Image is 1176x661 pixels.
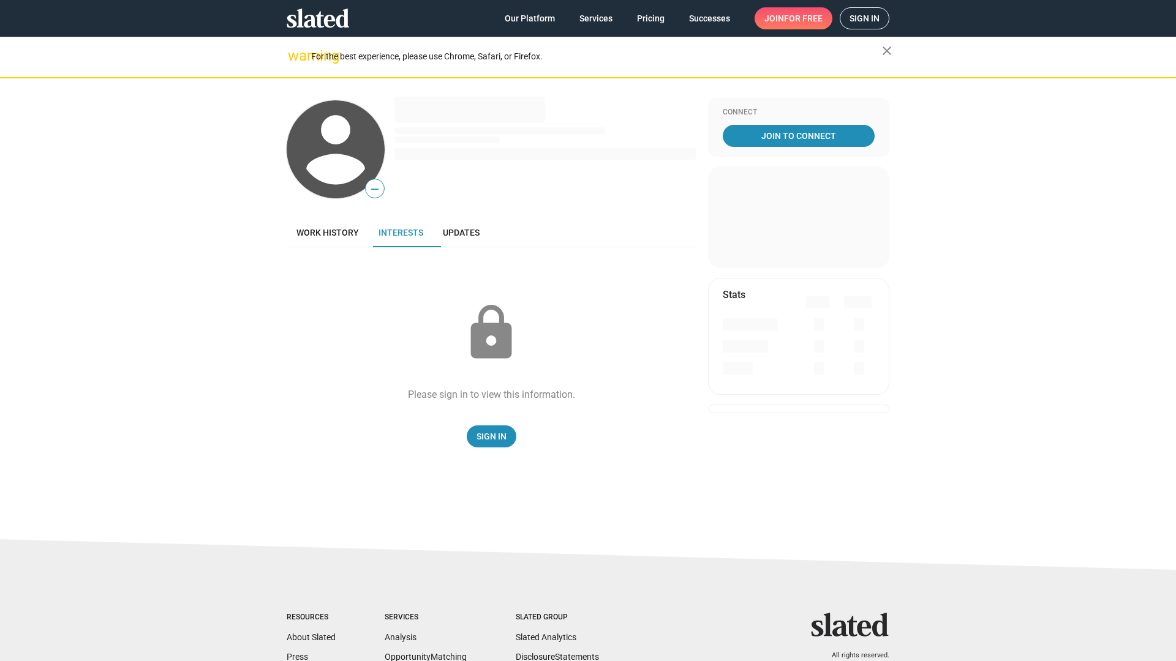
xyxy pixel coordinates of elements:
[679,7,740,29] a: Successes
[689,7,730,29] span: Successes
[408,388,575,401] div: Please sign in to view this information.
[287,218,369,247] a: Work history
[840,7,889,29] a: Sign in
[764,7,823,29] span: Join
[880,43,894,58] mat-icon: close
[296,228,359,237] span: Work history
[385,613,467,622] div: Services
[287,613,336,622] div: Resources
[311,48,882,65] div: For the best experience, please use Chrome, Safari, or Firefox.
[723,288,745,301] mat-card-title: Stats
[627,7,674,29] a: Pricing
[495,7,565,29] a: Our Platform
[784,7,823,29] span: for free
[379,228,423,237] span: Interests
[433,218,489,247] a: Updates
[461,302,522,364] mat-icon: lock
[570,7,622,29] a: Services
[443,228,480,237] span: Updates
[850,8,880,29] span: Sign in
[287,632,336,642] a: About Slated
[477,425,507,447] span: Sign In
[755,7,832,29] a: Joinfor free
[467,425,516,447] a: Sign In
[288,48,303,63] mat-icon: warning
[385,632,417,642] a: Analysis
[366,181,384,197] span: —
[505,7,555,29] span: Our Platform
[579,7,612,29] span: Services
[723,108,875,118] div: Connect
[723,125,875,147] a: Join To Connect
[637,7,665,29] span: Pricing
[516,632,576,642] a: Slated Analytics
[725,125,872,147] span: Join To Connect
[516,613,599,622] div: Slated Group
[369,218,433,247] a: Interests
